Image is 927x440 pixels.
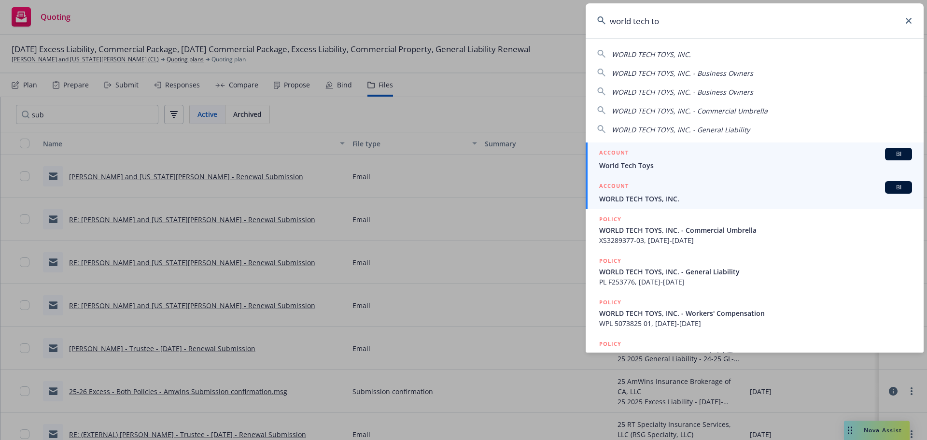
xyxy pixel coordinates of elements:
h5: ACCOUNT [599,181,629,193]
a: POLICYWORLD TECH TOYS, INC. - Workers' CompensationWPL 5073825 01, [DATE]-[DATE] [586,292,924,334]
a: POLICYWORLD TECH TOYS, INC. - General LiabilityPL F253776, [DATE]-[DATE] [586,251,924,292]
h5: POLICY [599,298,621,307]
a: ACCOUNTBIWORLD TECH TOYS, INC. [586,176,924,209]
span: WORLD TECH TOYS, INC. - Commercial Umbrella [599,225,912,235]
span: WORLD TECH TOYS, INC. - Workers' Compensation [599,308,912,318]
a: ACCOUNTBIWorld Tech Toys [586,142,924,176]
span: BI [889,150,908,158]
span: WORLD TECH TOYS, INC. - Business Owners [612,87,753,97]
span: WORLD TECH TOYS, INC. [612,50,691,59]
span: WORLD TECH TOYS, INC. [599,194,912,204]
span: WORLD TECH TOYS, INC. - Commercial Umbrella [612,106,768,115]
span: PL F253776, [DATE]-[DATE] [599,277,912,287]
span: World Tech Toys [599,160,912,170]
span: BI [889,183,908,192]
h5: POLICY [599,339,621,349]
h5: ACCOUNT [599,148,629,159]
span: WORLD TECH TOYS, INC. - General Liability [599,350,912,360]
a: POLICYWORLD TECH TOYS, INC. - General Liability [586,334,924,375]
h5: POLICY [599,214,621,224]
h5: POLICY [599,256,621,266]
a: POLICYWORLD TECH TOYS, INC. - Commercial UmbrellaXS3289377-03, [DATE]-[DATE] [586,209,924,251]
span: XS3289377-03, [DATE]-[DATE] [599,235,912,245]
span: WORLD TECH TOYS, INC. - Business Owners [612,69,753,78]
span: WORLD TECH TOYS, INC. - General Liability [612,125,750,134]
span: WORLD TECH TOYS, INC. - General Liability [599,267,912,277]
input: Search... [586,3,924,38]
span: WPL 5073825 01, [DATE]-[DATE] [599,318,912,328]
